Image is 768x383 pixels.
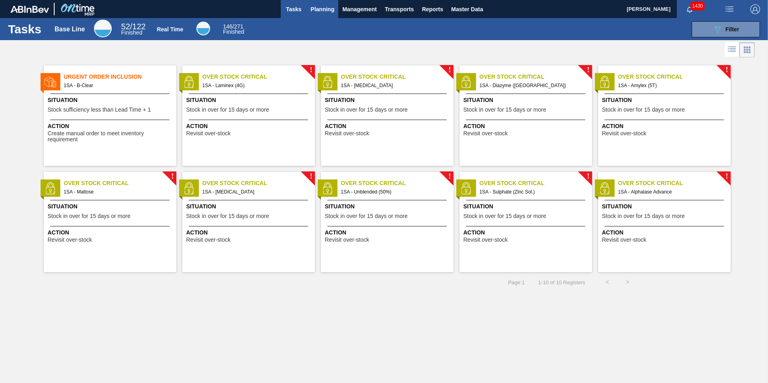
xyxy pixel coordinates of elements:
[186,96,313,104] span: Situation
[602,107,685,113] span: Stock in over for 15 days or more
[44,76,56,88] img: status
[48,130,174,143] span: Create manual order to meet inventory requirement
[451,4,483,14] span: Master Data
[121,22,130,31] span: 52
[186,130,231,136] span: Revisit over-stock
[725,4,734,14] img: userActions
[587,67,589,73] span: !
[186,228,313,237] span: Action
[385,4,414,14] span: Transports
[64,179,176,187] span: Over Stock Critical
[183,182,195,194] img: status
[186,107,269,113] span: Stock in over for 15 days or more
[94,20,112,37] div: Base Line
[186,202,313,211] span: Situation
[480,81,586,90] span: 1SA - Diazyme (MA)
[202,187,308,196] span: 1SA - Lactic Acid
[325,213,408,219] span: Stock in over for 15 days or more
[44,182,56,194] img: status
[448,67,451,73] span: !
[725,173,728,179] span: !
[692,21,760,37] button: Filter
[341,73,453,81] span: Over Stock Critical
[460,76,472,88] img: status
[64,73,176,81] span: Urgent Order Inclusion
[677,4,703,15] button: Notifications
[310,67,312,73] span: !
[183,76,195,88] img: status
[223,29,244,35] span: Finished
[464,213,546,219] span: Stock in over for 15 days or more
[202,81,308,90] span: 1SA - Laminex (4G)
[310,4,334,14] span: Planning
[48,122,174,130] span: Action
[602,122,729,130] span: Action
[342,4,377,14] span: Management
[341,81,447,90] span: 1SA - Magnesium Oxide
[602,213,685,219] span: Stock in over for 15 days or more
[202,73,315,81] span: Over Stock Critical
[448,173,451,179] span: !
[48,96,174,104] span: Situation
[480,187,586,196] span: 1SA - Sulphate (Zinc Sol.)
[325,228,451,237] span: Action
[460,182,472,194] img: status
[602,96,729,104] span: Situation
[480,179,592,187] span: Over Stock Critical
[464,202,590,211] span: Situation
[171,173,174,179] span: !
[321,76,333,88] img: status
[750,4,760,14] img: Logout
[196,22,210,35] div: Real Time
[48,237,92,243] span: Revisit over-stock
[480,73,592,81] span: Over Stock Critical
[121,22,146,31] span: / 122
[739,42,755,57] div: Card Vision
[310,173,312,179] span: !
[223,23,243,30] span: / 271
[617,272,637,292] button: >
[10,6,49,13] img: TNhmsLtSVTkK8tSr43FrP2fwEKptu5GPRR3wAAAABJRU5ErkJggg==
[341,187,447,196] span: 1SA - Unblended (50%)
[321,182,333,194] img: status
[325,96,451,104] span: Situation
[48,107,151,113] span: Stock sufficiency less than Lead Time + 1
[48,202,174,211] span: Situation
[618,81,724,90] span: 1SA - Amylex (5T)
[121,23,146,35] div: Base Line
[157,26,183,33] div: Real Time
[341,179,453,187] span: Over Stock Critical
[464,96,590,104] span: Situation
[464,130,508,136] span: Revisit over-stock
[597,272,617,292] button: <
[690,2,705,10] span: 1430
[602,130,646,136] span: Revisit over-stock
[725,42,739,57] div: List Vision
[325,122,451,130] span: Action
[223,24,244,35] div: Real Time
[121,29,143,36] span: Finished
[186,213,269,219] span: Stock in over for 15 days or more
[602,228,729,237] span: Action
[223,23,232,30] span: 146
[602,202,729,211] span: Situation
[422,4,443,14] span: Reports
[325,130,369,136] span: Revisit over-stock
[325,107,408,113] span: Stock in over for 15 days or more
[325,202,451,211] span: Situation
[464,122,590,130] span: Action
[618,179,731,187] span: Over Stock Critical
[725,26,739,33] span: Filter
[508,279,525,285] span: Page : 1
[725,67,728,73] span: !
[64,81,170,90] span: 1SA - B-Clear
[55,26,85,33] div: Base Line
[8,24,43,34] h1: Tasks
[537,279,585,285] span: 1 - 10 of 10 Registers
[64,187,170,196] span: 1SA - Maltose
[48,213,131,219] span: Stock in over for 15 days or more
[285,4,302,14] span: Tasks
[202,179,315,187] span: Over Stock Critical
[598,76,611,88] img: status
[48,228,174,237] span: Action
